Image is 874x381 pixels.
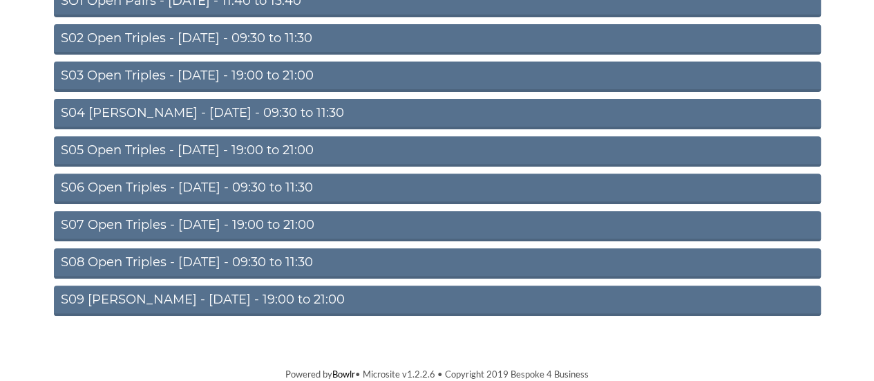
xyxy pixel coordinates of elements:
[332,369,355,380] a: Bowlr
[54,24,821,55] a: S02 Open Triples - [DATE] - 09:30 to 11:30
[54,286,821,316] a: S09 [PERSON_NAME] - [DATE] - 19:00 to 21:00
[285,369,589,380] span: Powered by • Microsite v1.2.2.6 • Copyright 2019 Bespoke 4 Business
[54,248,821,279] a: S08 Open Triples - [DATE] - 09:30 to 11:30
[54,211,821,241] a: S07 Open Triples - [DATE] - 19:00 to 21:00
[54,136,821,167] a: S05 Open Triples - [DATE] - 19:00 to 21:00
[54,62,821,92] a: S03 Open Triples - [DATE] - 19:00 to 21:00
[54,99,821,129] a: S04 [PERSON_NAME] - [DATE] - 09:30 to 11:30
[54,174,821,204] a: S06 Open Triples - [DATE] - 09:30 to 11:30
